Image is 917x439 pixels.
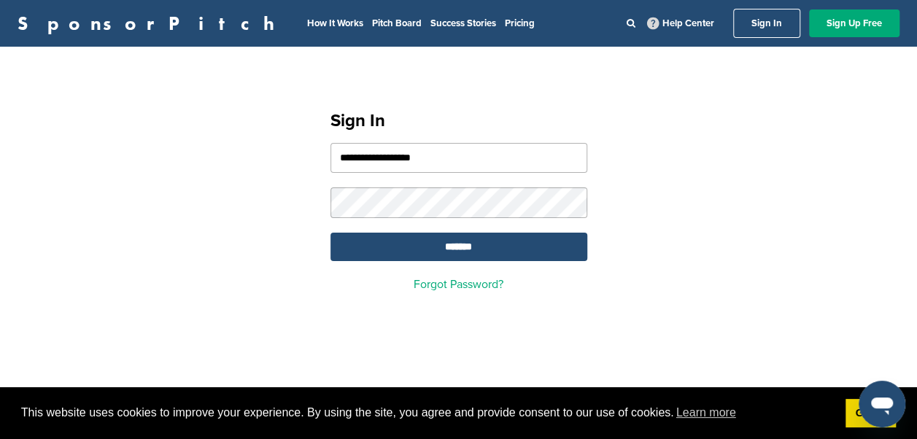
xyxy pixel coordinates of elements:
[809,9,899,37] a: Sign Up Free
[733,9,800,38] a: Sign In
[307,18,363,29] a: How It Works
[330,108,587,134] h1: Sign In
[505,18,535,29] a: Pricing
[859,381,905,427] iframe: Button to launch messaging window
[372,18,422,29] a: Pitch Board
[674,402,738,424] a: learn more about cookies
[21,402,834,424] span: This website uses cookies to improve your experience. By using the site, you agree and provide co...
[644,15,717,32] a: Help Center
[414,277,503,292] a: Forgot Password?
[430,18,496,29] a: Success Stories
[18,14,284,33] a: SponsorPitch
[846,399,896,428] a: dismiss cookie message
